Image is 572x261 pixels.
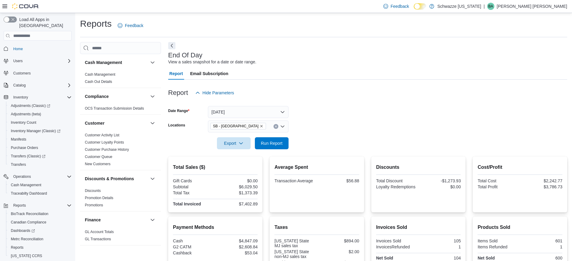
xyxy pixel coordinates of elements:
[149,216,156,223] button: Finance
[217,238,258,243] div: $4,847.09
[85,188,101,193] span: Discounts
[521,244,562,249] div: 1
[80,71,161,88] div: Cash Management
[85,162,110,166] span: New Customers
[6,181,74,189] button: Cash Management
[12,3,39,9] img: Cova
[280,124,285,129] button: Open list of options
[420,238,461,243] div: 105
[8,111,72,118] span: Adjustments (beta)
[521,178,562,183] div: $2,242.77
[274,164,359,171] h2: Average Spent
[376,244,417,249] div: InvoicesRefunded
[260,124,263,128] button: Remove SB - Pueblo West from selection in this group
[11,173,33,180] button: Operations
[11,94,72,101] span: Inventory
[85,106,144,111] a: OCS Transaction Submission Details
[391,3,409,9] span: Feedback
[8,244,26,251] a: Reports
[217,178,258,183] div: $0.00
[8,252,45,259] a: [US_STATE] CCRS
[85,133,119,137] a: Customer Activity List
[8,219,72,226] span: Canadian Compliance
[217,250,258,255] div: $53.04
[8,252,72,259] span: Washington CCRS
[261,140,283,146] span: Run Report
[85,217,148,223] button: Finance
[85,72,115,77] span: Cash Management
[11,211,48,216] span: BioTrack Reconciliation
[8,181,44,189] a: Cash Management
[149,93,156,100] button: Compliance
[13,203,26,208] span: Reports
[8,161,28,168] a: Transfers
[13,59,23,63] span: Users
[8,227,37,234] a: Dashboards
[521,238,562,243] div: 601
[1,44,74,53] button: Home
[13,174,31,179] span: Operations
[8,127,72,135] span: Inventory Manager (Classic)
[11,45,72,52] span: Home
[13,47,23,51] span: Home
[11,82,28,89] button: Catalog
[8,235,46,243] a: Metrc Reconciliation
[85,133,119,138] span: Customer Activity List
[8,190,72,197] span: Traceabilty Dashboard
[8,153,48,160] a: Transfers (Classic)
[85,147,129,152] a: Customer Purchase History
[11,202,28,209] button: Reports
[173,164,258,171] h2: Total Sales ($)
[8,136,29,143] a: Manifests
[85,79,112,84] span: Cash Out Details
[8,119,39,126] a: Inventory Count
[85,140,124,145] span: Customer Loyalty Points
[318,238,359,243] div: $894.00
[13,83,26,88] span: Catalog
[125,23,143,29] span: Feedback
[376,184,417,189] div: Loyalty Redemptions
[11,202,72,209] span: Reports
[1,81,74,90] button: Catalog
[85,203,103,208] span: Promotions
[115,20,146,32] a: Feedback
[6,118,74,127] button: Inventory Count
[274,249,316,259] div: [US_STATE] State non-MJ sales tax
[80,18,112,30] h1: Reports
[8,111,44,118] a: Adjustments (beta)
[6,243,74,252] button: Reports
[149,59,156,66] button: Cash Management
[203,90,234,96] span: Hide Parameters
[11,137,26,142] span: Manifests
[217,184,258,189] div: $6,029.50
[11,94,30,101] button: Inventory
[274,224,359,231] h2: Taxes
[414,3,426,10] input: Dark Mode
[217,190,258,195] div: $1,373.39
[85,59,148,65] button: Cash Management
[217,202,258,206] div: $7,402.89
[11,191,47,196] span: Traceabilty Dashboard
[1,172,74,181] button: Operations
[217,137,251,149] button: Export
[168,89,188,96] h3: Report
[168,52,203,59] h3: End Of Day
[221,137,247,149] span: Export
[478,184,519,189] div: Total Profit
[274,124,278,129] button: Clear input
[17,17,72,29] span: Load All Apps in [GEOGRAPHIC_DATA]
[6,144,74,152] button: Purchase Orders
[521,256,562,260] div: 600
[1,57,74,65] button: Users
[11,237,43,241] span: Metrc Reconciliation
[168,59,256,65] div: View a sales snapshot for a date or date range.
[11,154,45,159] span: Transfers (Classic)
[6,110,74,118] button: Adjustments (beta)
[193,87,237,99] button: Hide Parameters
[11,228,35,233] span: Dashboards
[318,249,359,254] div: $2.00
[6,226,74,235] a: Dashboards
[8,127,63,135] a: Inventory Manager (Classic)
